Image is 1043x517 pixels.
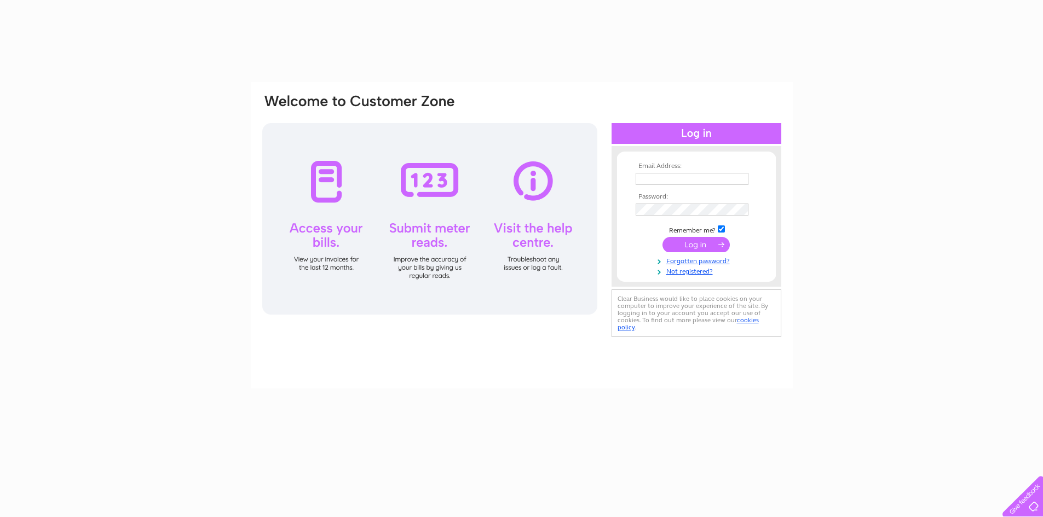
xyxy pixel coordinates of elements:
[636,265,760,276] a: Not registered?
[618,316,759,331] a: cookies policy
[633,193,760,201] th: Password:
[633,162,760,170] th: Email Address:
[662,237,730,252] input: Submit
[612,289,781,337] div: Clear Business would like to place cookies on your computer to improve your experience of the sit...
[636,255,760,265] a: Forgotten password?
[633,224,760,235] td: Remember me?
